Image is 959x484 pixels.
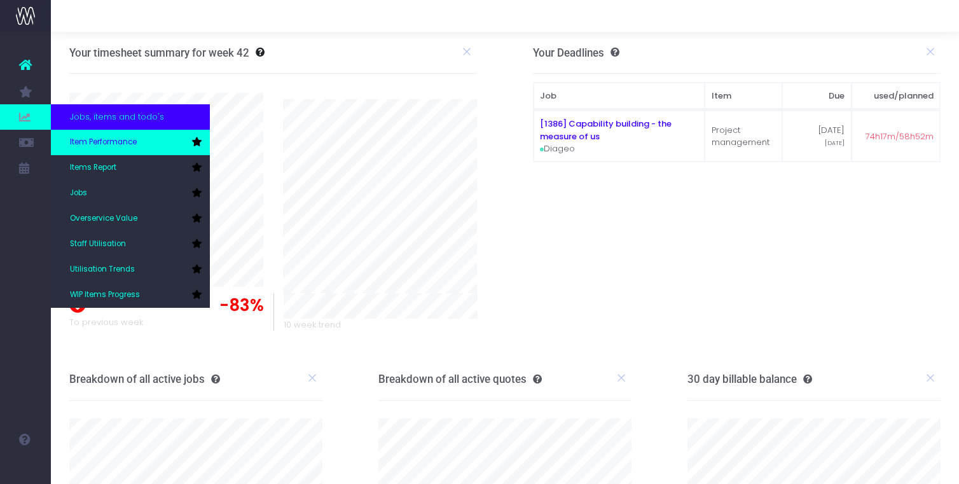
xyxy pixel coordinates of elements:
span: Items Report [70,162,116,174]
td: Diageo [534,111,705,162]
a: WIP Items Progress [51,282,210,308]
span: [DATE] [825,139,845,148]
a: [1386] Capability building - the measure of us [540,118,672,142]
span: 74h17m/58h52m [866,130,934,143]
h3: 30 day billable balance [687,373,812,385]
a: Utilisation Trends [51,257,210,282]
a: Overservice Value [51,206,210,232]
span: 10 week trend [284,319,341,331]
span: Staff Utilisation [70,239,126,250]
td: [DATE] [782,111,851,162]
h3: Breakdown of all active jobs [69,373,220,385]
th: Item: activate to sort column ascending [705,83,783,109]
th: used/planned: activate to sort column ascending [852,83,941,109]
a: Staff Utilisation [51,232,210,257]
a: Items Report [51,155,210,181]
span: Jobs [70,188,87,199]
h3: Your timesheet summary for week 42 [69,46,249,59]
span: WIP Items Progress [70,289,140,301]
span: -83% [219,293,264,318]
span: Item Performance [70,137,137,148]
h3: Breakdown of all active quotes [378,373,542,385]
span: Jobs, items and todo's [70,111,164,123]
th: Due: activate to sort column ascending [782,83,851,109]
span: Utilisation Trends [70,264,135,275]
span: Overservice Value [70,213,137,225]
h3: Your Deadlines [533,46,619,59]
span: To previous week [69,316,143,329]
a: Item Performance [51,130,210,155]
a: Jobs [51,181,210,206]
img: images/default_profile_image.png [16,459,35,478]
th: Job: activate to sort column ascending [534,83,705,109]
td: Project management [705,111,783,162]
